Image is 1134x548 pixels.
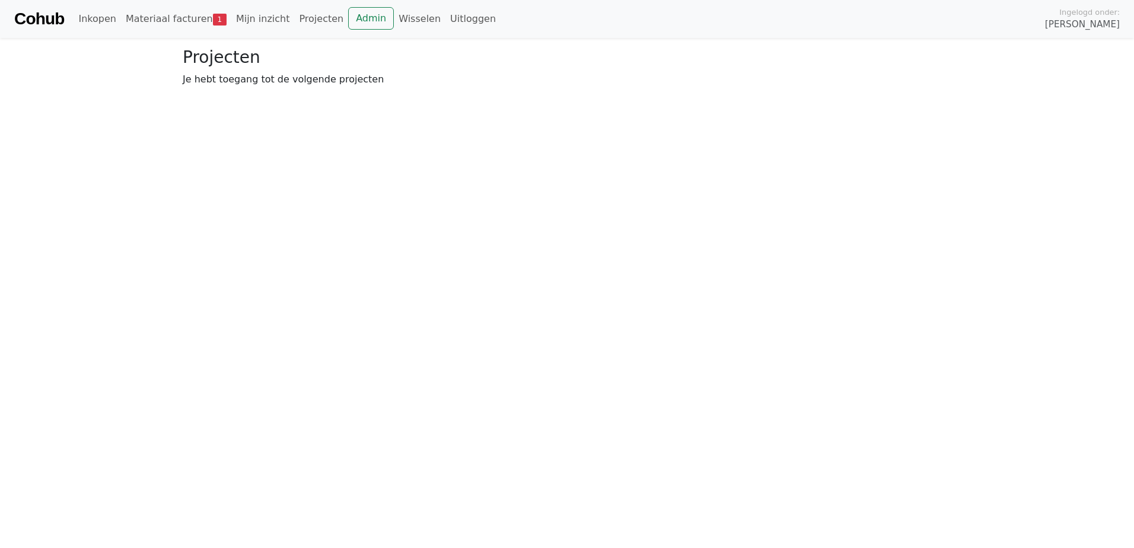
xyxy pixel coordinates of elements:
a: Projecten [294,7,348,31]
a: Materiaal facturen1 [121,7,231,31]
a: Admin [348,7,394,30]
a: Cohub [14,5,64,33]
a: Mijn inzicht [231,7,295,31]
a: Wisselen [394,7,445,31]
span: [PERSON_NAME] [1045,18,1120,31]
span: 1 [213,14,227,26]
span: Ingelogd onder: [1059,7,1120,18]
h3: Projecten [183,47,951,68]
a: Uitloggen [445,7,501,31]
a: Inkopen [74,7,120,31]
p: Je hebt toegang tot de volgende projecten [183,72,951,87]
